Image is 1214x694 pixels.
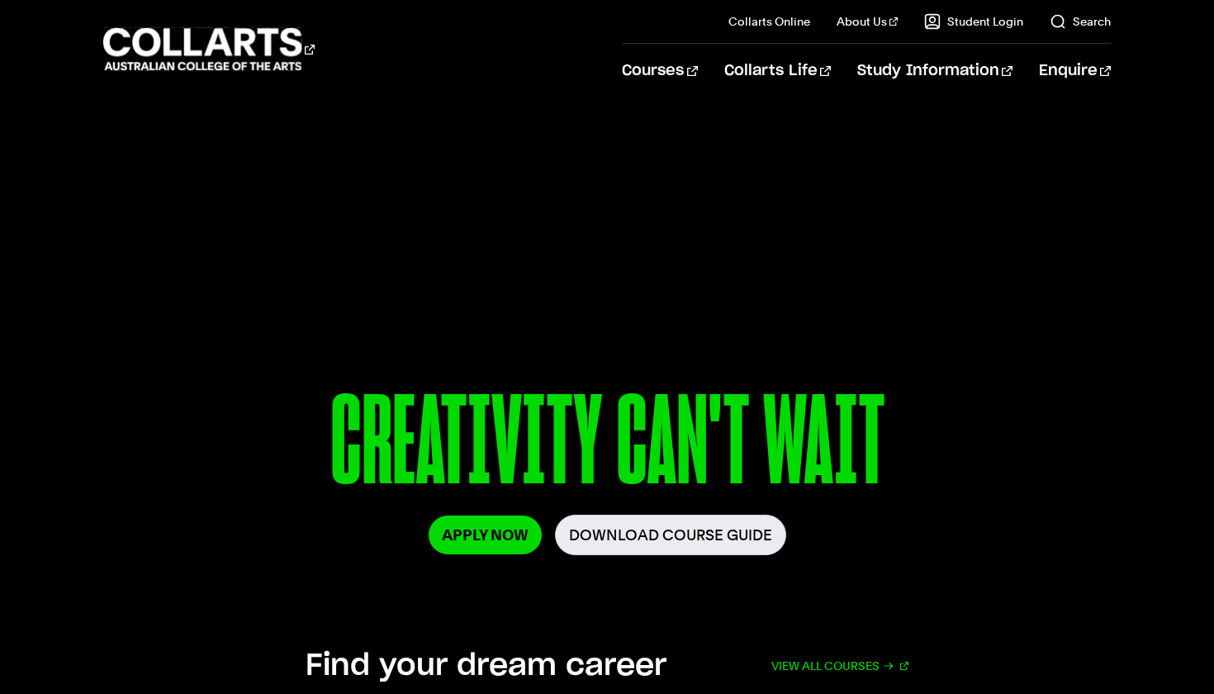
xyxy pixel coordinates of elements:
[724,44,831,98] a: Collarts Life
[103,26,315,73] div: Go to homepage
[837,13,898,30] a: About Us
[771,648,908,684] a: View all courses
[857,44,1012,98] a: Study Information
[306,648,666,684] h2: Find your dream career
[1050,13,1111,30] a: Search
[555,515,786,555] a: Download Course Guide
[622,44,697,98] a: Courses
[728,13,810,30] a: Collarts Online
[429,516,542,554] a: Apply Now
[924,13,1023,30] a: Student Login
[116,378,1098,515] p: CREATIVITY CAN'T WAIT
[1039,44,1111,98] a: Enquire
